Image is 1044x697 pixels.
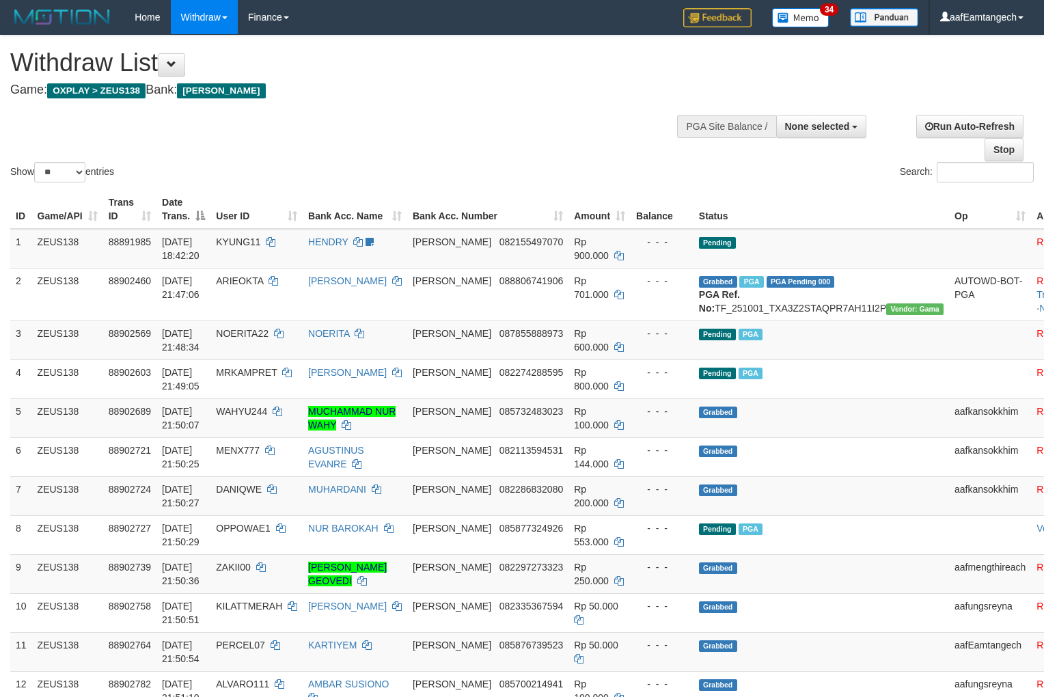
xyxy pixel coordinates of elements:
[413,367,491,378] span: [PERSON_NAME]
[949,398,1031,437] td: aafkansokkhim
[413,275,491,286] span: [PERSON_NAME]
[499,601,563,612] span: Copy 082335367594 to clipboard
[32,190,103,229] th: Game/API: activate to sort column ascending
[699,368,736,379] span: Pending
[32,593,103,632] td: ZEUS138
[10,632,32,671] td: 11
[739,276,763,288] span: Marked by aafchomsokheang
[636,521,688,535] div: - - -
[10,437,32,476] td: 6
[636,327,688,340] div: - - -
[216,523,271,534] span: OPPOWAE1
[10,320,32,359] td: 3
[308,601,387,612] a: [PERSON_NAME]
[699,276,737,288] span: Grabbed
[699,329,736,340] span: Pending
[499,367,563,378] span: Copy 082274288595 to clipboard
[10,359,32,398] td: 4
[210,190,303,229] th: User ID: activate to sort column ascending
[574,523,609,547] span: Rp 553.000
[10,398,32,437] td: 5
[32,359,103,398] td: ZEUS138
[308,275,387,286] a: [PERSON_NAME]
[699,484,737,496] span: Grabbed
[499,640,563,651] span: Copy 085876739523 to clipboard
[162,367,200,392] span: [DATE] 21:49:05
[216,679,269,689] span: ALVARO111
[216,484,262,495] span: DANIQWE
[699,562,737,574] span: Grabbed
[949,190,1031,229] th: Op: activate to sort column ascending
[574,640,618,651] span: Rp 50.000
[499,275,563,286] span: Copy 088806741906 to clipboard
[109,445,151,456] span: 88902721
[10,554,32,593] td: 9
[574,562,609,586] span: Rp 250.000
[216,601,282,612] span: KILATTMERAH
[636,405,688,418] div: - - -
[308,484,366,495] a: MUHARDANI
[574,601,618,612] span: Rp 50.000
[32,437,103,476] td: ZEUS138
[10,593,32,632] td: 10
[10,190,32,229] th: ID
[820,3,838,16] span: 34
[103,190,156,229] th: Trans ID: activate to sort column ascending
[699,289,740,314] b: PGA Ref. No:
[772,8,829,27] img: Button%20Memo.svg
[413,484,491,495] span: [PERSON_NAME]
[308,367,387,378] a: [PERSON_NAME]
[162,406,200,430] span: [DATE] 21:50:07
[413,640,491,651] span: [PERSON_NAME]
[216,562,251,573] span: ZAKII00
[308,679,389,689] a: AMBAR SUSIONO
[699,407,737,418] span: Grabbed
[32,476,103,515] td: ZEUS138
[109,523,151,534] span: 88902727
[499,679,563,689] span: Copy 085700214941 to clipboard
[574,406,609,430] span: Rp 100.000
[308,445,364,469] a: AGUSTINUS EVANRE
[216,236,260,247] span: KYUNG11
[109,562,151,573] span: 88902739
[949,632,1031,671] td: aafEamtangech
[109,328,151,339] span: 88902569
[162,236,200,261] span: [DATE] 18:42:20
[32,320,103,359] td: ZEUS138
[162,640,200,664] span: [DATE] 21:50:54
[32,398,103,437] td: ZEUS138
[636,366,688,379] div: - - -
[699,640,737,652] span: Grabbed
[109,679,151,689] span: 88902782
[693,190,949,229] th: Status
[574,484,609,508] span: Rp 200.000
[937,162,1034,182] input: Search:
[162,328,200,353] span: [DATE] 21:48:34
[216,275,263,286] span: ARIEOKTA
[177,83,265,98] span: [PERSON_NAME]
[699,679,737,691] span: Grabbed
[683,8,752,27] img: Feedback.jpg
[10,7,114,27] img: MOTION_logo.png
[499,328,563,339] span: Copy 087855888973 to clipboard
[631,190,693,229] th: Balance
[693,268,949,320] td: TF_251001_TXA3Z2STAQPR7AH11I2P
[413,562,491,573] span: [PERSON_NAME]
[767,276,835,288] span: PGA Pending
[413,601,491,612] span: [PERSON_NAME]
[636,638,688,652] div: - - -
[10,476,32,515] td: 7
[162,445,200,469] span: [DATE] 21:50:25
[303,190,407,229] th: Bank Acc. Name: activate to sort column ascending
[162,562,200,586] span: [DATE] 21:50:36
[985,138,1024,161] a: Stop
[636,599,688,613] div: - - -
[499,562,563,573] span: Copy 082297273323 to clipboard
[162,523,200,547] span: [DATE] 21:50:29
[413,523,491,534] span: [PERSON_NAME]
[699,446,737,457] span: Grabbed
[916,115,1024,138] a: Run Auto-Refresh
[636,274,688,288] div: - - -
[34,162,85,182] select: Showentries
[32,268,103,320] td: ZEUS138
